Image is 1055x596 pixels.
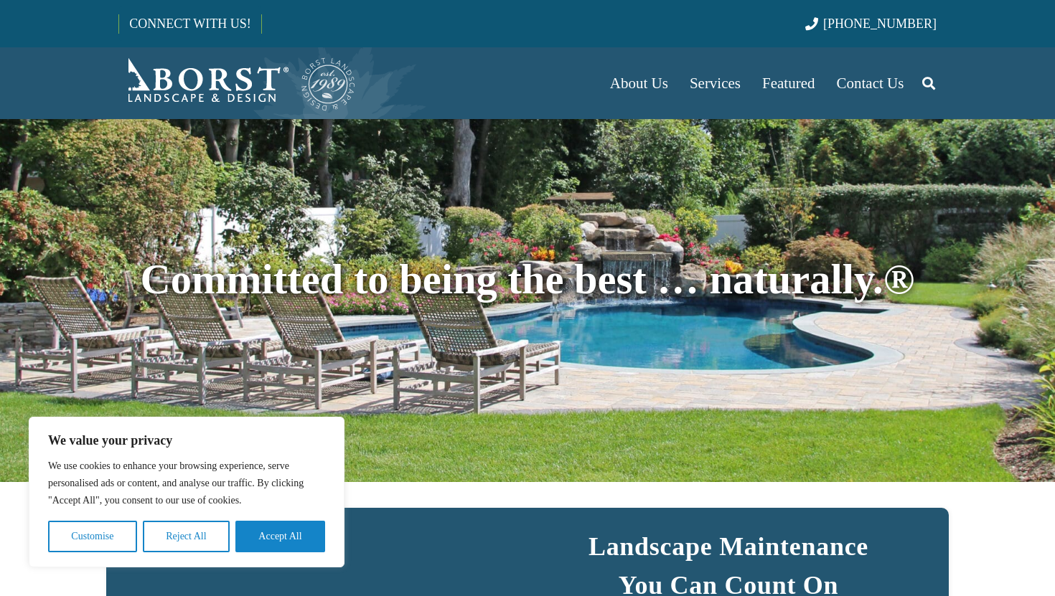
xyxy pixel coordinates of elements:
div: We value your privacy [29,417,344,567]
p: We use cookies to enhance your browsing experience, serve personalised ads or content, and analys... [48,458,325,509]
a: Contact Us [826,47,915,119]
button: Accept All [235,521,325,552]
span: Featured [762,75,815,92]
a: [PHONE_NUMBER] [805,16,937,31]
button: Customise [48,521,137,552]
a: About Us [599,47,679,119]
span: Services [690,75,741,92]
span: [PHONE_NUMBER] [823,16,937,31]
strong: Landscape Maintenance [589,532,868,561]
a: Services [679,47,751,119]
p: We value your privacy [48,432,325,449]
button: Reject All [143,521,230,552]
a: Featured [751,47,825,119]
span: About Us [610,75,668,92]
a: Borst-Logo [118,55,357,112]
a: CONNECT WITH US! [119,6,261,41]
span: Contact Us [837,75,904,92]
span: Committed to being the best … naturally.® [141,256,915,303]
a: Search [914,65,943,101]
